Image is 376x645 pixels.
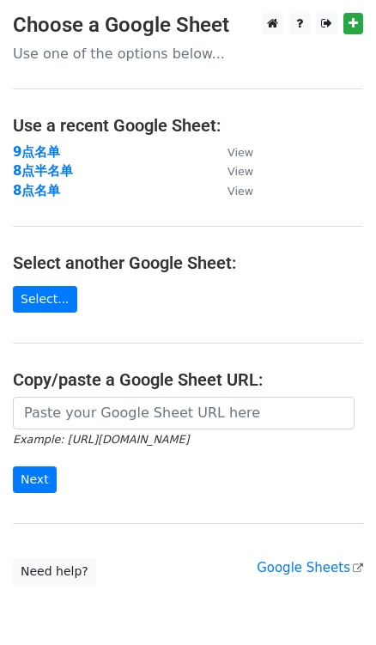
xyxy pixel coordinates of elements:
input: Paste your Google Sheet URL here [13,397,355,429]
small: View [227,146,253,159]
h4: Use a recent Google Sheet: [13,115,363,136]
h3: Choose a Google Sheet [13,13,363,38]
small: View [227,185,253,198]
a: 9点名单 [13,144,60,160]
p: Use one of the options below... [13,45,363,63]
a: View [210,183,253,198]
a: View [210,144,253,160]
a: 8点半名单 [13,163,73,179]
a: Google Sheets [257,560,363,575]
a: Need help? [13,558,96,585]
small: Example: [URL][DOMAIN_NAME] [13,433,189,446]
a: Select... [13,286,77,313]
h4: Select another Google Sheet: [13,253,363,273]
a: 8点名单 [13,183,60,198]
small: View [227,165,253,178]
h4: Copy/paste a Google Sheet URL: [13,369,363,390]
input: Next [13,466,57,493]
a: View [210,163,253,179]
